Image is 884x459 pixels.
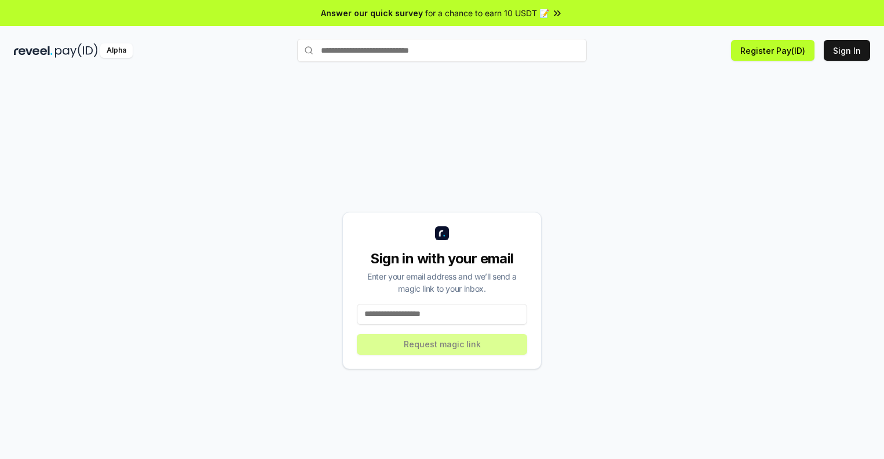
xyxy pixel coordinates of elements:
button: Sign In [824,40,870,61]
img: logo_small [435,226,449,240]
span: for a chance to earn 10 USDT 📝 [425,7,549,19]
span: Answer our quick survey [321,7,423,19]
div: Alpha [100,43,133,58]
div: Sign in with your email [357,249,527,268]
button: Register Pay(ID) [731,40,814,61]
img: reveel_dark [14,43,53,58]
img: pay_id [55,43,98,58]
div: Enter your email address and we’ll send a magic link to your inbox. [357,270,527,295]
